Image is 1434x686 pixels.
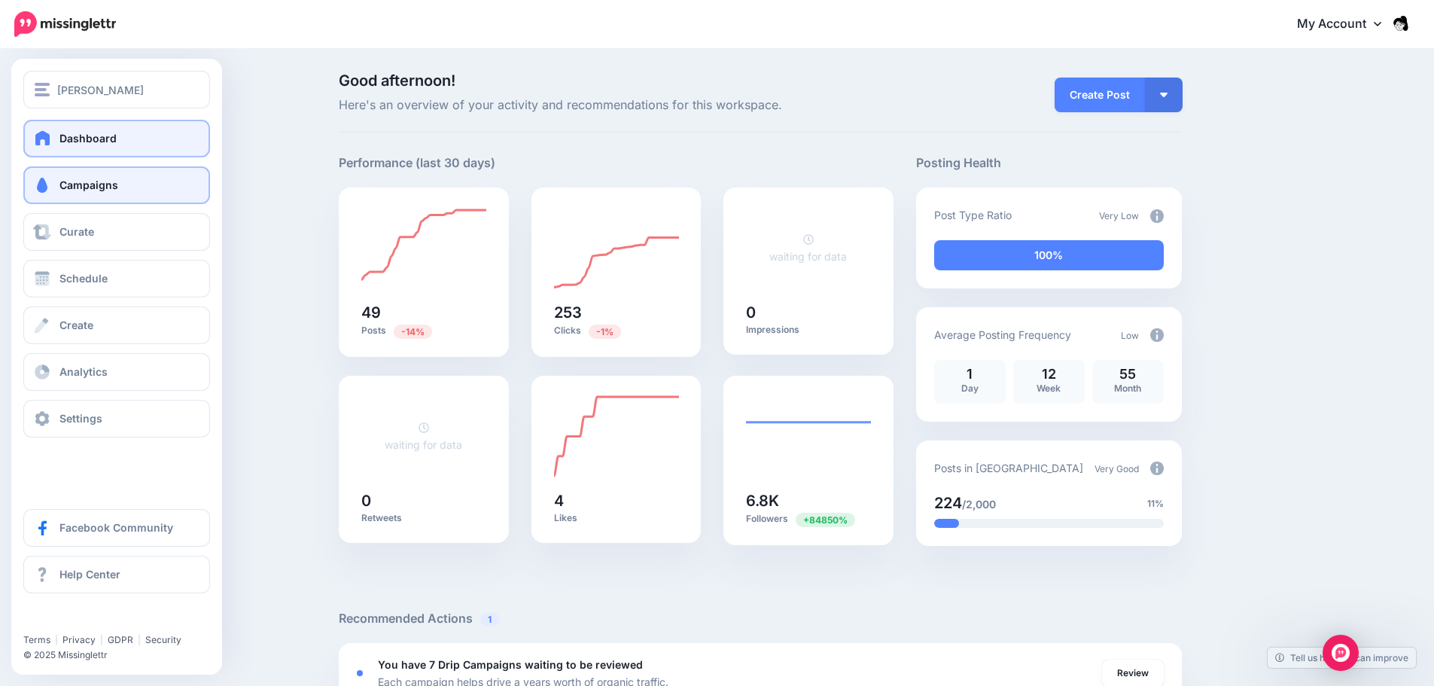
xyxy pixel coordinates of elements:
[1099,210,1139,221] span: Very Low
[361,324,486,338] p: Posts
[554,512,679,524] p: Likes
[59,365,108,378] span: Analytics
[59,319,93,331] span: Create
[1268,648,1416,668] a: Tell us how we can improve
[554,324,679,338] p: Clicks
[934,494,962,512] span: 224
[1121,330,1139,341] span: Low
[1323,635,1359,671] div: Open Intercom Messenger
[361,493,486,508] h5: 0
[746,493,871,508] h5: 6.8K
[1150,328,1164,342] img: info-circle-grey.png
[59,178,118,191] span: Campaigns
[916,154,1182,172] h5: Posting Health
[746,512,871,526] p: Followers
[339,72,455,90] span: Good afternoon!
[57,81,144,99] span: [PERSON_NAME]
[1021,367,1077,381] p: 12
[23,648,219,663] li: © 2025 Missinglettr
[361,512,486,524] p: Retweets
[23,306,210,344] a: Create
[145,634,181,645] a: Security
[59,521,173,534] span: Facebook Community
[23,260,210,297] a: Schedule
[339,96,894,115] span: Here's an overview of your activity and recommendations for this workspace.
[23,612,138,627] iframe: Twitter Follow Button
[339,609,1182,628] h5: Recommended Actions
[23,120,210,157] a: Dashboard
[1160,93,1168,97] img: arrow-down-white.png
[1147,496,1164,511] span: 11%
[1282,6,1411,43] a: My Account
[589,325,621,339] span: Previous period: 256
[59,568,120,581] span: Help Center
[554,305,679,320] h5: 253
[62,634,96,645] a: Privacy
[769,233,847,263] a: waiting for data
[23,556,210,593] a: Help Center
[378,658,643,671] b: You have 7 Drip Campaigns waiting to be reviewed
[1114,383,1141,394] span: Month
[934,326,1071,343] p: Average Posting Frequency
[35,83,50,96] img: menu.png
[23,400,210,438] a: Settings
[1095,463,1139,474] span: Very Good
[108,634,133,645] a: GDPR
[746,324,871,336] p: Impressions
[23,213,210,251] a: Curate
[23,166,210,204] a: Campaigns
[14,11,116,37] img: Missinglettr
[100,634,103,645] span: |
[138,634,141,645] span: |
[394,325,432,339] span: Previous period: 57
[554,493,679,508] h5: 4
[796,513,855,527] span: Previous period: 8
[1150,462,1164,475] img: info-circle-grey.png
[480,612,499,627] span: 1
[1037,383,1061,394] span: Week
[934,206,1012,224] p: Post Type Ratio
[23,71,210,108] button: [PERSON_NAME]
[934,240,1164,270] div: 100% of your posts in the last 30 days have been from Drip Campaigns
[59,412,102,425] span: Settings
[934,519,960,528] div: 11% of your posts in the last 30 days have been from Drip Campaigns
[942,367,998,381] p: 1
[23,353,210,391] a: Analytics
[59,272,108,285] span: Schedule
[385,421,462,451] a: waiting for data
[961,383,979,394] span: Day
[934,459,1083,477] p: Posts in [GEOGRAPHIC_DATA]
[361,305,486,320] h5: 49
[59,132,117,145] span: Dashboard
[23,509,210,547] a: Facebook Community
[1150,209,1164,223] img: info-circle-grey.png
[55,634,58,645] span: |
[746,305,871,320] h5: 0
[23,634,50,645] a: Terms
[1055,78,1145,112] a: Create Post
[1100,367,1156,381] p: 55
[357,670,363,676] div: <div class='status-dot small red margin-right'></div>Error
[59,225,94,238] span: Curate
[339,154,495,172] h5: Performance (last 30 days)
[962,498,996,511] span: /2,000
